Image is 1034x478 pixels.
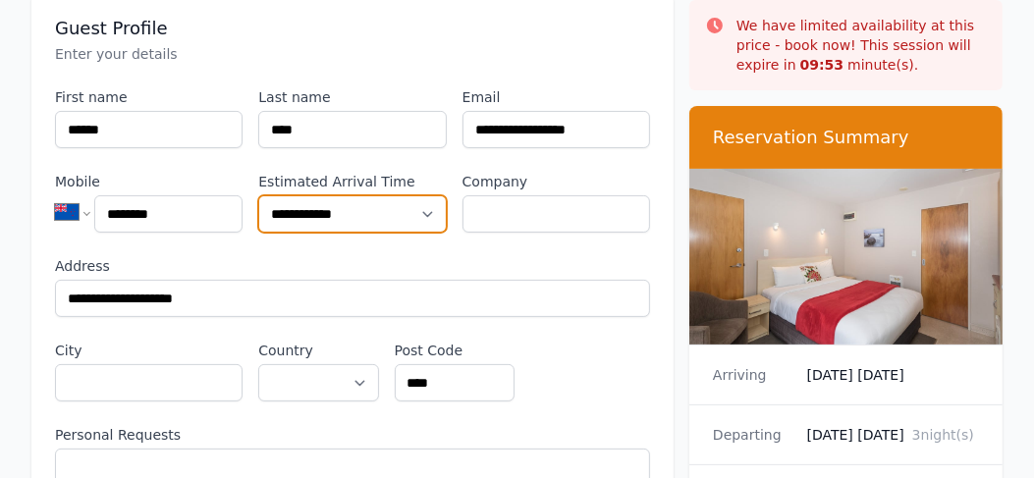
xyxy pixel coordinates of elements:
[258,87,446,107] label: Last name
[463,87,650,107] label: Email
[55,17,650,40] h3: Guest Profile
[463,172,650,191] label: Company
[800,57,844,73] strong: 09 : 53
[912,427,974,443] span: 3 night(s)
[713,126,979,149] h3: Reservation Summary
[689,169,1003,345] img: Compact Queen Studio
[55,425,650,445] label: Personal Requests
[395,341,515,360] label: Post Code
[736,16,987,75] p: We have limited availability at this price - book now! This session will expire in minute(s).
[55,256,650,276] label: Address
[713,425,791,445] dt: Departing
[55,172,243,191] label: Mobile
[55,87,243,107] label: First name
[713,365,791,385] dt: Arriving
[258,341,378,360] label: Country
[807,365,979,385] dd: [DATE] [DATE]
[55,44,650,64] p: Enter your details
[258,172,446,191] label: Estimated Arrival Time
[55,341,243,360] label: City
[807,425,979,445] dd: [DATE] [DATE]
